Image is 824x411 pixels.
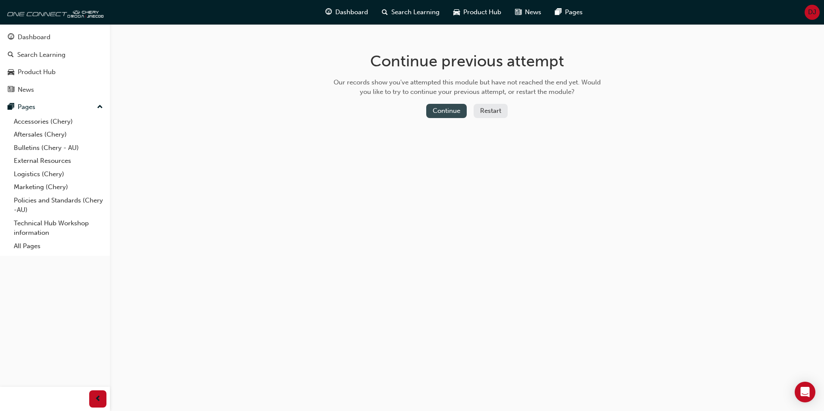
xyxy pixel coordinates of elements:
[10,240,106,253] a: All Pages
[3,82,106,98] a: News
[8,51,14,59] span: search-icon
[8,86,14,94] span: news-icon
[10,141,106,155] a: Bulletins (Chery - AU)
[10,154,106,168] a: External Resources
[10,168,106,181] a: Logistics (Chery)
[3,29,106,45] a: Dashboard
[10,128,106,141] a: Aftersales (Chery)
[525,7,541,17] span: News
[8,34,14,41] span: guage-icon
[95,394,101,405] span: prev-icon
[97,102,103,113] span: up-icon
[331,52,604,71] h1: Continue previous attempt
[453,7,460,18] span: car-icon
[8,103,14,111] span: pages-icon
[795,382,815,402] div: Open Intercom Messenger
[391,7,440,17] span: Search Learning
[3,99,106,115] button: Pages
[3,47,106,63] a: Search Learning
[805,5,820,20] button: DJ
[18,85,34,95] div: News
[8,68,14,76] span: car-icon
[508,3,548,21] a: news-iconNews
[474,104,508,118] button: Restart
[3,28,106,99] button: DashboardSearch LearningProduct HubNews
[18,67,56,77] div: Product Hub
[446,3,508,21] a: car-iconProduct Hub
[4,3,103,21] img: oneconnect
[808,7,816,17] span: DJ
[331,78,604,97] div: Our records show you've attempted this module but have not reached the end yet. Would you like to...
[375,3,446,21] a: search-iconSearch Learning
[335,7,368,17] span: Dashboard
[565,7,583,17] span: Pages
[3,64,106,80] a: Product Hub
[318,3,375,21] a: guage-iconDashboard
[325,7,332,18] span: guage-icon
[18,32,50,42] div: Dashboard
[382,7,388,18] span: search-icon
[17,50,66,60] div: Search Learning
[10,217,106,240] a: Technical Hub Workshop information
[463,7,501,17] span: Product Hub
[548,3,590,21] a: pages-iconPages
[18,102,35,112] div: Pages
[10,194,106,217] a: Policies and Standards (Chery -AU)
[426,104,467,118] button: Continue
[10,181,106,194] a: Marketing (Chery)
[555,7,562,18] span: pages-icon
[515,7,521,18] span: news-icon
[10,115,106,128] a: Accessories (Chery)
